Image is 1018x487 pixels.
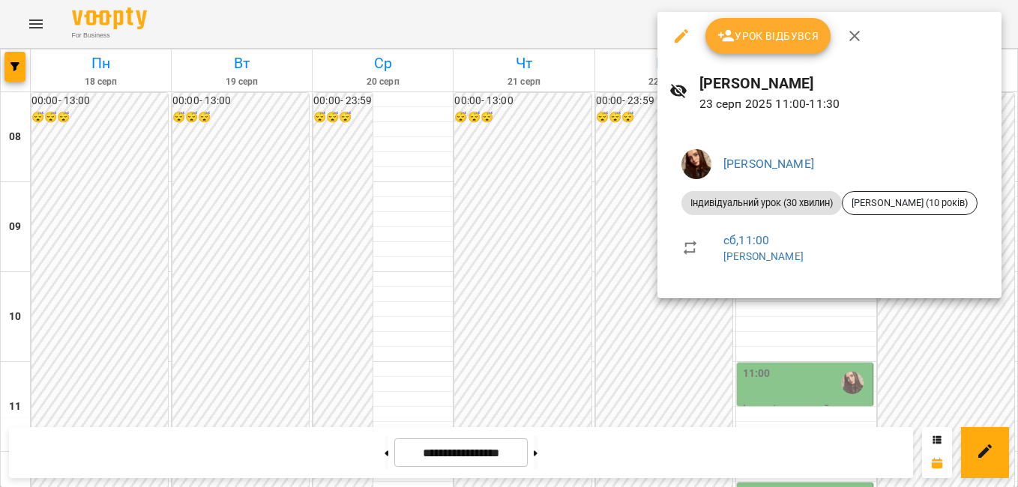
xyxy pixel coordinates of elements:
[699,72,990,95] h6: [PERSON_NAME]
[723,233,769,247] a: сб , 11:00
[717,27,819,45] span: Урок відбувся
[723,250,804,262] a: [PERSON_NAME]
[842,191,978,215] div: [PERSON_NAME] (10 років)
[681,196,842,210] span: Індивідуальний урок (30 хвилин)
[705,18,831,54] button: Урок відбувся
[699,95,990,113] p: 23 серп 2025 11:00 - 11:30
[681,149,711,179] img: 0e314c89507ebfa2c3a5dd4c2d276ce8.jpeg
[843,196,977,210] span: [PERSON_NAME] (10 років)
[723,157,814,171] a: [PERSON_NAME]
